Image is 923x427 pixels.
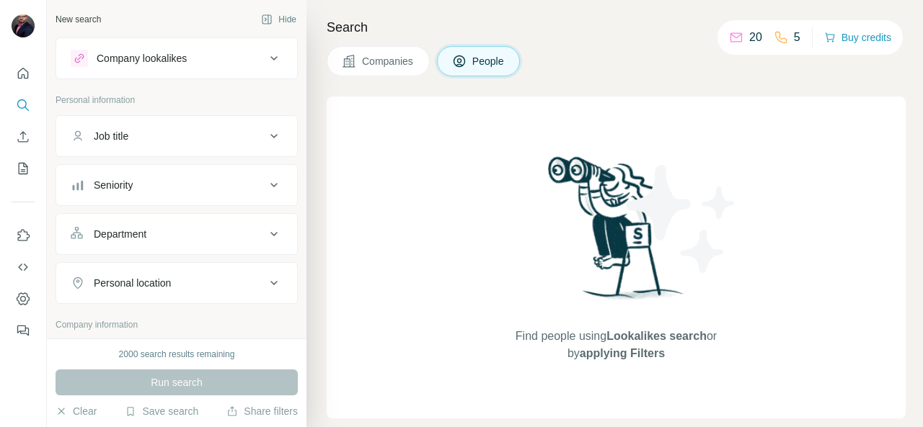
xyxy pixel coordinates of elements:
[56,217,297,251] button: Department
[56,168,297,202] button: Seniority
[12,286,35,312] button: Dashboard
[56,119,297,153] button: Job title
[12,156,35,181] button: My lists
[119,348,235,361] div: 2000 search results remaining
[500,328,731,362] span: Find people using or by
[94,276,171,290] div: Personal location
[94,227,146,241] div: Department
[94,178,133,192] div: Seniority
[12,14,35,37] img: Avatar
[12,223,35,248] button: Use Surfe on LinkedIn
[472,54,505,68] span: People
[94,129,128,143] div: Job title
[749,29,762,46] p: 20
[12,318,35,343] button: Feedback
[362,54,415,68] span: Companies
[12,254,35,280] button: Use Surfe API
[12,124,35,150] button: Enrich CSV
[617,154,746,284] img: Surfe Illustration - Stars
[12,92,35,118] button: Search
[226,404,298,418] button: Share filters
[606,330,707,342] span: Lookalikes search
[251,9,306,30] button: Hide
[97,51,187,66] div: Company lookalikes
[56,266,297,300] button: Personal location
[327,17,906,37] h4: Search
[56,41,297,76] button: Company lookalikes
[824,27,891,48] button: Buy credits
[12,60,35,86] button: Quick start
[56,404,97,418] button: Clear
[125,404,198,418] button: Save search
[56,13,101,26] div: New search
[56,318,298,331] p: Company information
[56,94,298,107] p: Personal information
[794,29,800,46] p: 5
[580,347,665,359] span: applying Filters
[542,153,692,313] img: Surfe Illustration - Woman searching with binoculars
